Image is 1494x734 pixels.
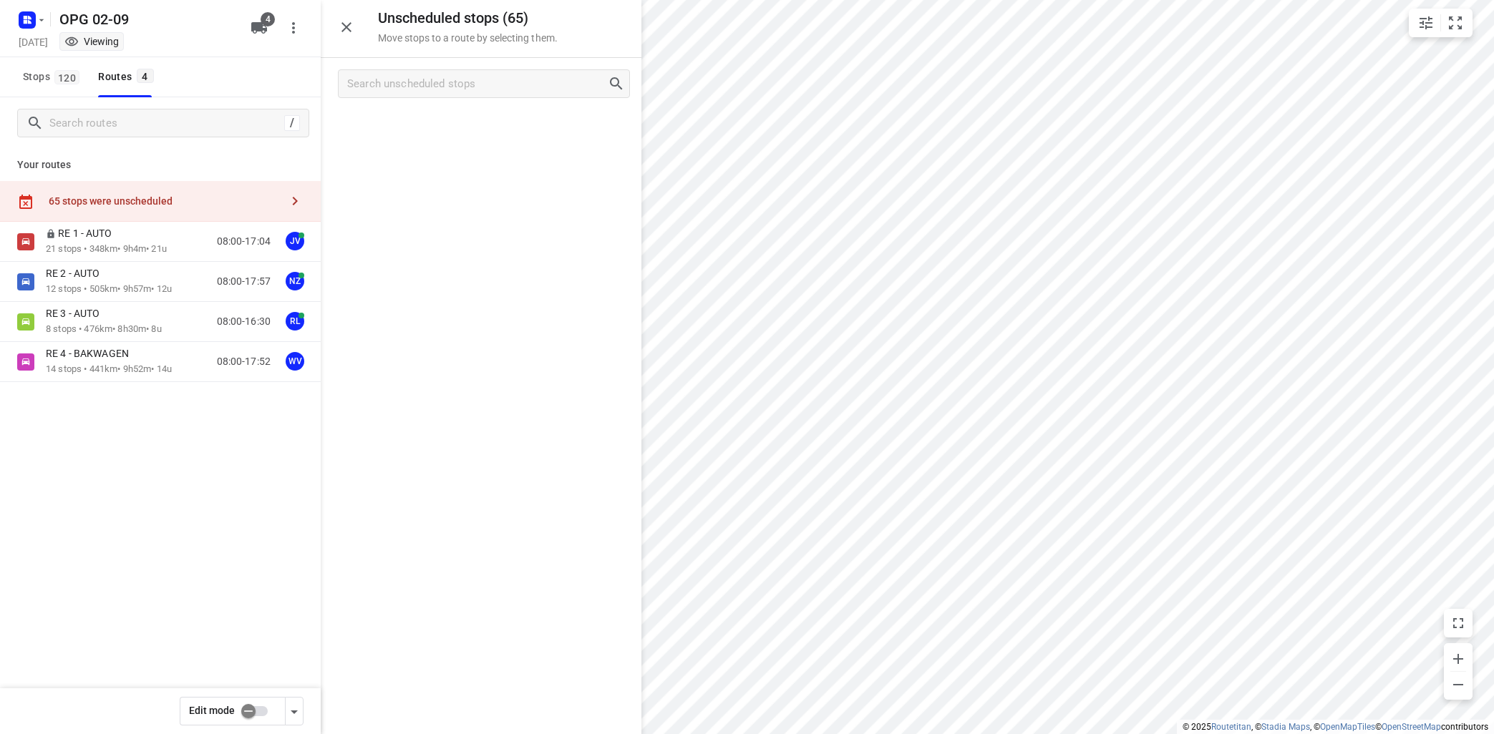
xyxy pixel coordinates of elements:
button: More [279,14,308,42]
input: Search routes [49,112,284,134]
p: Your routes [17,157,304,172]
span: 4 [261,12,275,26]
button: Map settings [1412,9,1440,37]
a: Routetitan [1211,722,1251,732]
a: OpenStreetMap [1382,722,1441,732]
p: 21 stops • 348km • 9h4m • 21u [46,243,167,256]
div: Routes [98,68,157,86]
p: 08:00-17:52 [217,354,271,369]
p: RE 3 - AUTO [46,307,108,320]
p: RE 4 - BAKWAGEN [46,347,137,360]
div: 65 stops were unscheduled [49,195,281,207]
p: RE 2 - AUTO [46,267,108,280]
span: Edit mode [189,705,235,716]
p: 12 stops • 505km • 9h57m • 12u [46,283,172,296]
span: Stops [23,68,84,86]
div: small contained button group [1409,9,1473,37]
p: 08:00-17:04 [217,234,271,249]
button: 4 [245,14,273,42]
p: 14 stops • 441km • 9h52m • 14u [46,363,172,376]
div: Viewing [64,34,119,49]
span: 4 [137,69,154,83]
div: grid [321,109,641,733]
div: Search [608,75,629,92]
input: Search unscheduled stops [347,73,608,95]
button: Fit zoom [1441,9,1470,37]
span: 120 [54,70,79,84]
p: 08:00-17:57 [217,274,271,289]
h5: Unscheduled stops ( 65 ) [378,10,558,26]
a: OpenMapTiles [1320,722,1375,732]
div: Driver app settings [286,702,303,720]
div: / [284,115,300,131]
button: Close [332,13,361,41]
p: 8 stops • 476km • 8h30m • 8u [46,323,162,336]
p: 08:00-16:30 [217,314,271,329]
p: Move stops to a route by selecting them. [378,32,558,44]
p: RE 1 - AUTO [46,227,121,240]
a: Stadia Maps [1261,722,1310,732]
li: © 2025 , © , © © contributors [1183,722,1488,732]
